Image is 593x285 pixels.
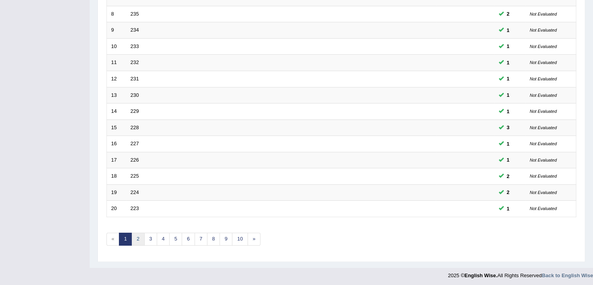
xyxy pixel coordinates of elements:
a: 1 [119,233,132,246]
span: You can still take this question [504,91,513,99]
span: « [106,233,119,246]
span: You can still take this question [504,140,513,148]
a: 224 [131,189,139,195]
small: Not Evaluated [530,141,557,146]
span: You can still take this question [504,172,513,180]
a: 229 [131,108,139,114]
div: 2025 © All Rights Reserved [448,268,593,279]
td: 10 [107,38,126,55]
a: » [248,233,260,246]
td: 15 [107,119,126,136]
span: You can still take this question [504,188,513,196]
span: You can still take this question [504,59,513,67]
span: You can still take this question [504,123,513,132]
a: 8 [207,233,220,246]
a: 232 [131,59,139,65]
a: 233 [131,43,139,49]
span: You can still take this question [504,205,513,213]
a: 231 [131,76,139,82]
a: 225 [131,173,139,179]
small: Not Evaluated [530,44,557,49]
a: 228 [131,125,139,130]
a: 7 [195,233,207,246]
td: 14 [107,103,126,120]
td: 12 [107,71,126,87]
small: Not Evaluated [530,77,557,81]
a: 223 [131,205,139,211]
a: 230 [131,92,139,98]
small: Not Evaluated [530,206,557,211]
small: Not Evaluated [530,109,557,114]
span: You can still take this question [504,26,513,34]
td: 8 [107,6,126,22]
small: Not Evaluated [530,174,557,178]
span: You can still take this question [504,107,513,116]
a: 6 [182,233,195,246]
a: 226 [131,157,139,163]
a: Back to English Wise [542,273,593,278]
strong: English Wise. [464,273,497,278]
td: 11 [107,55,126,71]
small: Not Evaluated [530,93,557,98]
small: Not Evaluated [530,158,557,162]
a: 2 [131,233,144,246]
td: 9 [107,22,126,39]
td: 19 [107,184,126,201]
span: You can still take this question [504,42,513,50]
td: 17 [107,152,126,168]
a: 3 [144,233,157,246]
a: 10 [232,233,248,246]
a: 234 [131,27,139,33]
td: 20 [107,201,126,217]
a: 4 [157,233,170,246]
td: 13 [107,87,126,103]
small: Not Evaluated [530,125,557,130]
a: 235 [131,11,139,17]
small: Not Evaluated [530,60,557,65]
small: Not Evaluated [530,190,557,195]
td: 16 [107,136,126,152]
span: You can still take this question [504,75,513,83]
span: You can still take this question [504,10,513,18]
small: Not Evaluated [530,28,557,32]
span: You can still take this question [504,156,513,164]
a: 5 [169,233,182,246]
a: 227 [131,141,139,146]
small: Not Evaluated [530,12,557,16]
a: 9 [219,233,232,246]
td: 18 [107,168,126,185]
